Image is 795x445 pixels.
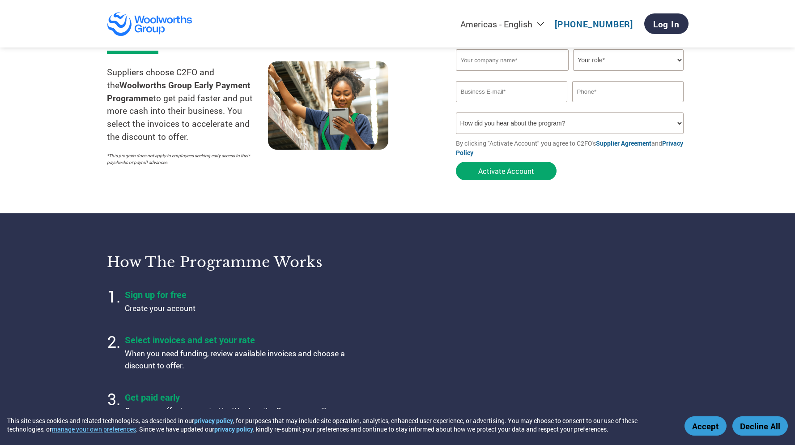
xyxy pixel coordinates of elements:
[107,253,387,271] h3: How the programme works
[456,81,568,102] input: Invalid Email format
[125,391,349,403] h4: Get paid early
[125,302,349,314] p: Create your account
[456,138,689,157] p: By clicking "Activate Account" you agree to C2FO's and
[194,416,233,425] a: privacy policy
[7,416,672,433] div: This site uses cookies and related technologies, as described in our , for purposes that may incl...
[573,49,684,71] select: Title/Role
[268,61,388,150] img: supply chain worker
[684,416,727,436] button: Accept
[52,425,136,433] button: manage your own preferences
[456,139,683,157] a: Privacy Policy
[107,66,268,143] p: Suppliers choose C2FO and the to get paid faster and put more cash into their business. You selec...
[456,49,569,71] input: Your company name*
[214,425,253,433] a: privacy policy
[572,81,684,102] input: Phone*
[125,405,349,429] p: Once your offer is accepted by Woolworths Group, you will receive payment on the next immediate p...
[125,348,349,372] p: When you need funding, review available invoices and choose a discount to offer.
[555,18,633,30] a: [PHONE_NUMBER]
[644,13,689,34] a: Log In
[456,162,557,180] button: Activate Account
[456,103,568,109] div: Inavlid Email Address
[125,289,349,300] h4: Sign up for free
[596,139,651,147] a: Supplier Agreement
[732,416,788,436] button: Decline All
[107,12,193,36] img: Woolworths Group
[572,103,684,109] div: Inavlid Phone Number
[107,152,259,166] p: *This program does not apply to employees seeking early access to their paychecks or payroll adva...
[107,79,251,104] strong: Woolworths Group Early Payment Programme
[456,72,684,78] div: Invalid company name or company name is too long
[125,334,349,346] h4: Select invoices and set your rate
